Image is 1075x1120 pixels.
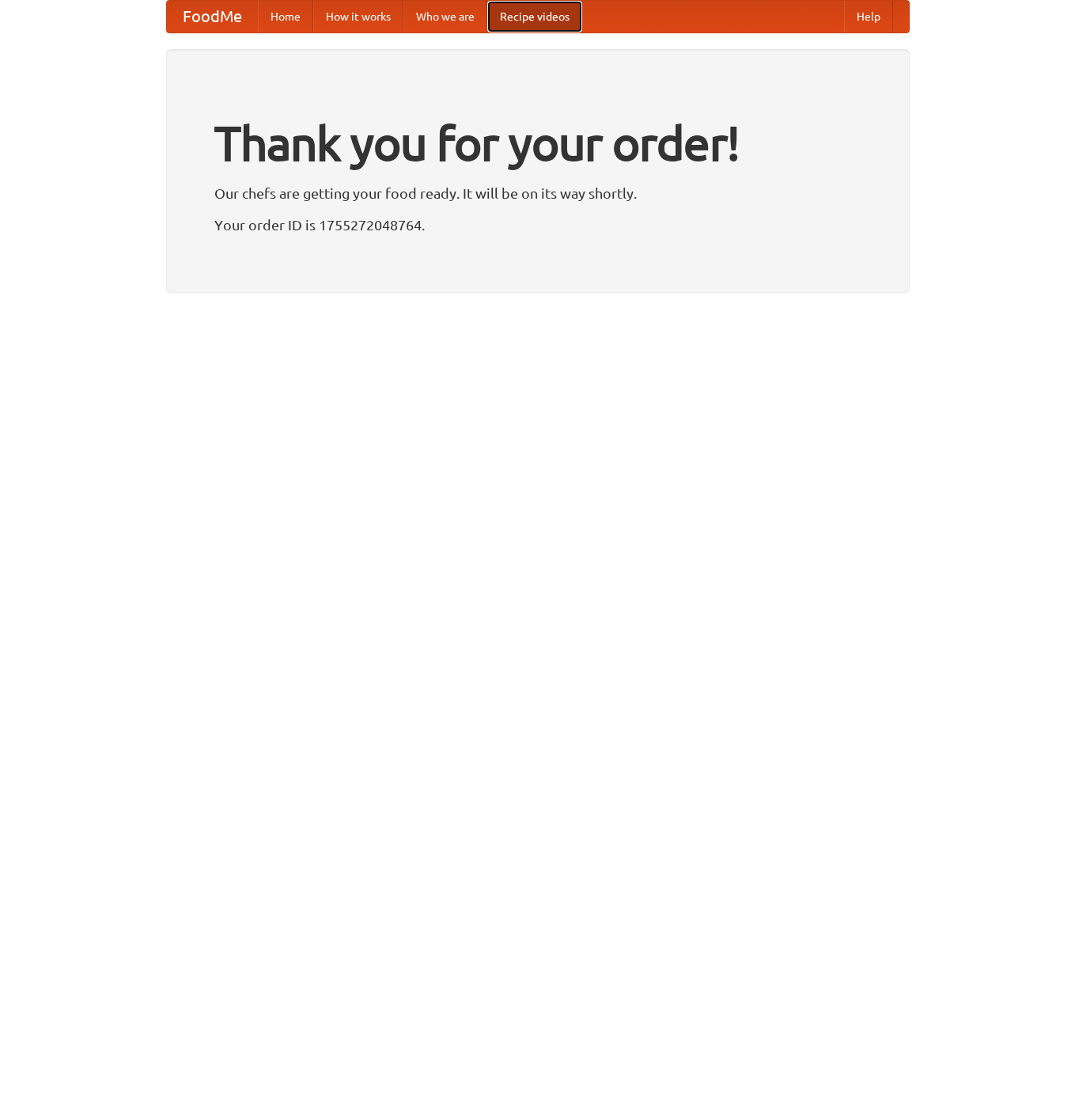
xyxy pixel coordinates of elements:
[844,1,893,32] a: Help
[214,181,861,205] p: Our chefs are getting your food ready. It will be on its way shortly.
[167,1,258,32] a: FoodMe
[487,1,582,32] a: Recipe videos
[403,1,487,32] a: Who we are
[214,213,861,237] p: Your order ID is 1755272048764.
[214,105,861,181] h1: Thank you for your order!
[258,1,313,32] a: Home
[313,1,403,32] a: How it works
